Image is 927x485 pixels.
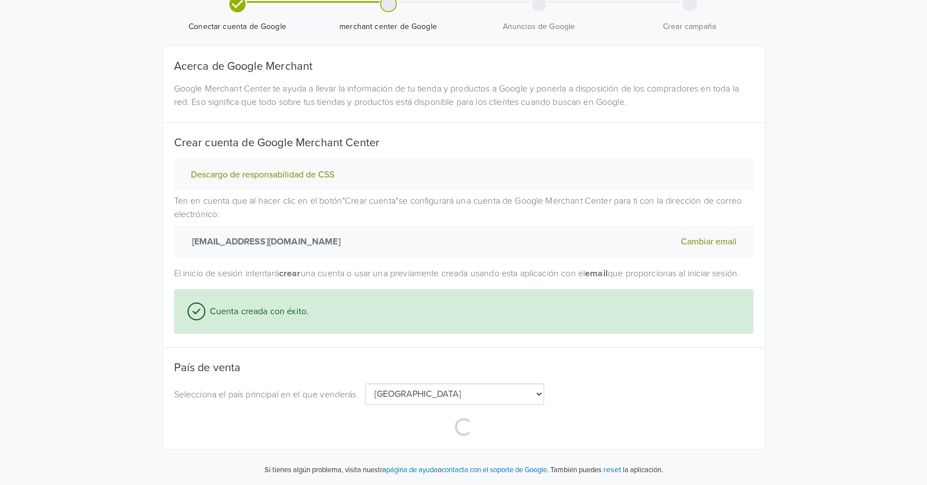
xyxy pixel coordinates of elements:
[549,463,663,476] p: También puedes la aplicación.
[188,235,340,248] strong: [EMAIL_ADDRESS][DOMAIN_NAME]
[205,305,309,318] span: Cuenta creada con éxito.
[279,268,301,279] strong: crear
[174,388,357,401] p: Selecciona el país principal en el que venderás
[174,194,753,258] p: Ten en cuenta que al hacer clic en el botón " Crear cuenta " se configurará una cuenta de Google ...
[468,21,610,32] span: Anuncios de Google
[619,21,761,32] span: Crear campaña
[678,234,740,249] button: Cambiar email
[265,465,549,476] p: Si tienes algún problema, visita nuestra o .
[188,169,338,181] button: Descargo de responsabilidad de CSS
[167,21,309,32] span: Conectar cuenta de Google
[174,60,753,73] h5: Acerca de Google Merchant
[386,465,438,474] a: página de ayuda
[174,136,753,150] h5: Crear cuenta de Google Merchant Center
[318,21,459,32] span: merchant center de Google
[166,82,762,109] div: Google Merchant Center te ayuda a llevar la información de tu tienda y productos a Google y poner...
[441,465,547,474] a: contacta con el soporte de Google
[585,268,608,279] strong: email
[603,463,621,476] button: reset
[174,361,753,374] h5: País de venta
[174,267,753,280] p: El inicio de sesión intentará una cuenta o usar una previamente creada usando esta aplicación con...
